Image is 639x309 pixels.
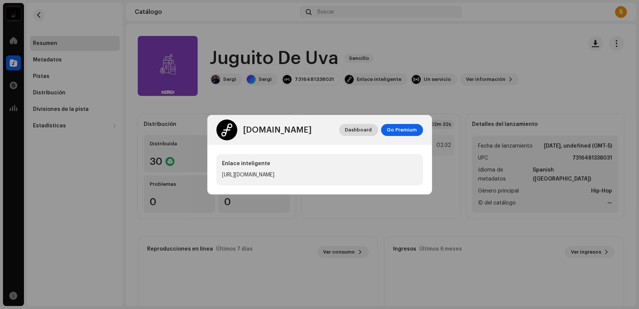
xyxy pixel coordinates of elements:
div: Enlace inteligente [222,160,271,167]
span: Go Premium [387,122,417,137]
div: [DOMAIN_NAME] [243,125,312,134]
div: [URL][DOMAIN_NAME] [222,170,275,179]
span: Dashboard [345,122,372,137]
button: Dashboard [339,124,378,136]
button: Go Premium [381,124,423,136]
